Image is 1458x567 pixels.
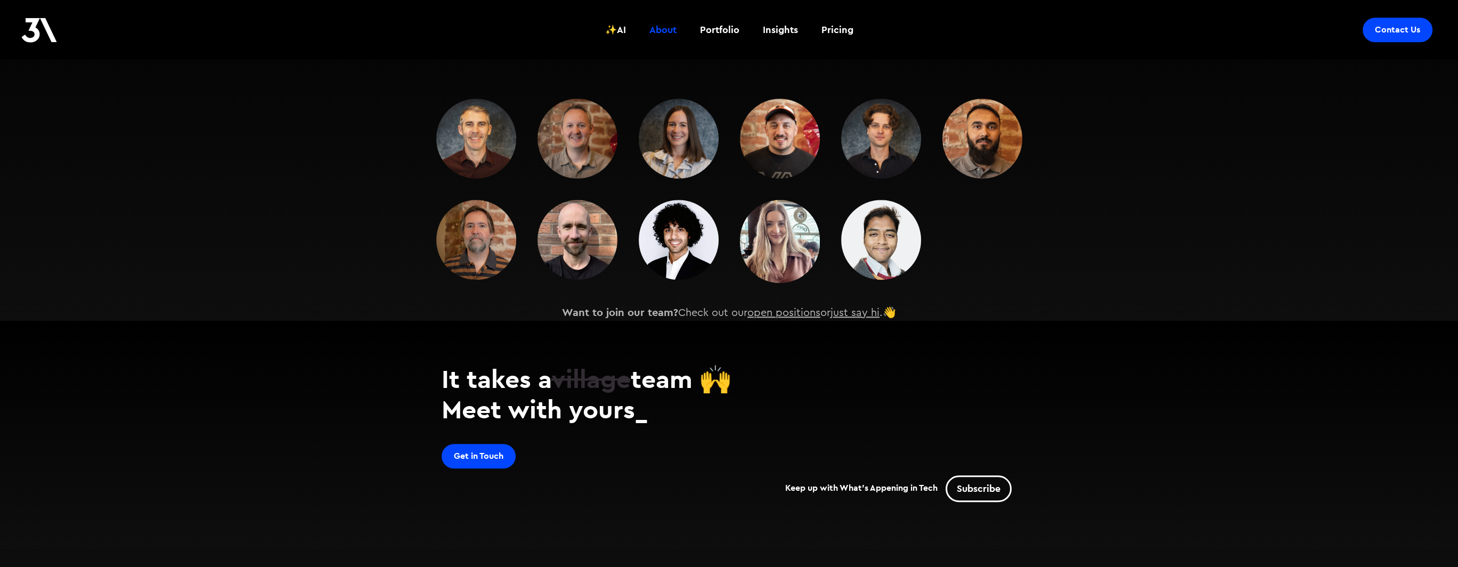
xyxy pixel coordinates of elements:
[785,475,1017,502] div: Keep up with What's Appening in Tech
[700,23,739,37] div: Portfolio
[815,10,860,50] a: Pricing
[599,10,632,50] a: ✨AI
[649,23,677,37] div: About
[756,10,804,50] a: Insights
[1375,25,1420,35] div: Contact Us
[562,305,678,319] strong: Want to join our team?
[442,363,1017,394] h2: It takes a team 🙌
[763,23,798,37] div: Insights
[830,307,879,318] a: just say hi
[442,444,516,468] a: Get in Touch
[1363,18,1432,42] a: Contact Us
[946,475,1012,502] a: Subscribe
[747,307,820,318] a: open positions
[442,394,1017,425] h2: Meet with yours_
[821,23,853,37] div: Pricing
[454,451,503,461] div: Get in Touch
[605,23,626,37] div: ✨AI
[551,362,631,395] span: village
[694,10,746,50] a: Portfolio
[643,10,683,50] a: About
